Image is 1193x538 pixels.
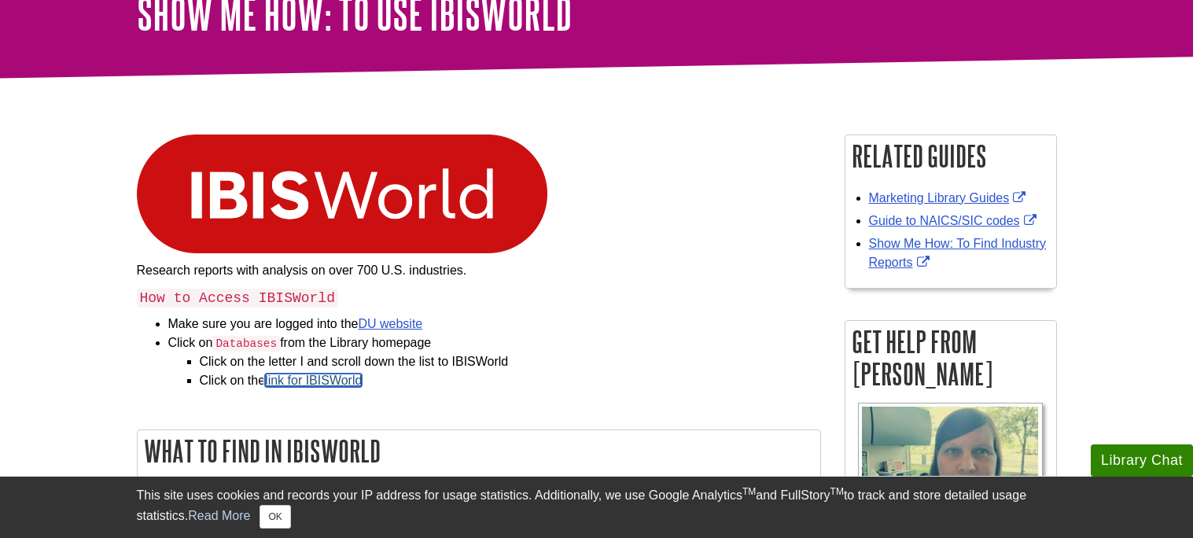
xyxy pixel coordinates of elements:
[168,315,821,333] li: Make sure you are logged into the
[188,509,250,522] a: Read More
[212,336,280,352] code: Databases
[137,289,338,308] code: How to Access IBISWorld
[137,261,821,280] p: Research reports with analysis on over 700 U.S. industries.
[1091,444,1193,477] button: Library Chat
[137,134,547,253] img: ibisworld logo
[869,214,1040,227] a: Link opens in new window
[742,486,756,497] sup: TM
[358,317,422,330] a: DU website
[138,430,820,472] h2: What to Find in IBISWorld
[137,486,1057,529] div: This site uses cookies and records your IP address for usage statistics. Additionally, we use Goo...
[200,352,821,371] li: Click on the letter I and scroll down the list to IBISWorld
[858,403,1044,535] img: Profile Photo
[869,191,1030,205] a: Link opens in new window
[845,321,1056,395] h2: Get Help From [PERSON_NAME]
[168,333,821,391] li: Click on from the Library homepage
[265,374,362,387] a: link for IBISWorld
[845,135,1056,177] h2: Related Guides
[200,371,821,390] li: Click on the
[869,237,1047,269] a: Link opens in new window
[830,486,844,497] sup: TM
[260,505,290,529] button: Close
